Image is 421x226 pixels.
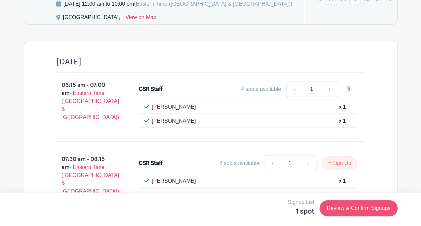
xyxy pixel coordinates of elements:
p: 06:15 am - 07:00 am [46,78,128,124]
a: View on Map [126,13,156,24]
div: CSR Staff [139,159,163,167]
a: Review & Confirm Signups [320,200,397,216]
div: 2 spots available [219,159,259,167]
p: 07:30 am - 08:15 am [46,152,128,198]
button: Sign Up [322,156,357,170]
span: - Eastern Time ([GEOGRAPHIC_DATA] & [GEOGRAPHIC_DATA]) [62,164,119,194]
a: + [321,81,338,97]
div: x 1 [339,177,346,185]
div: CSR Staff [139,85,163,93]
a: - [286,81,302,97]
a: + [299,155,316,171]
p: [PERSON_NAME] [152,103,196,111]
div: 4 spots available [241,85,281,93]
a: - [265,155,280,171]
span: - Eastern Time ([GEOGRAPHIC_DATA] & [GEOGRAPHIC_DATA]) [62,90,119,120]
p: [PERSON_NAME] [152,117,196,125]
div: x 1 [339,103,346,111]
div: x 1 [339,191,346,199]
h4: [DATE] [56,57,81,67]
div: [GEOGRAPHIC_DATA], [63,13,120,24]
p: [PERSON_NAME] [152,191,196,199]
h5: 1 spot [288,208,314,216]
p: Signup List [288,198,314,206]
div: x 1 [339,117,346,125]
span: (Eastern Time ([GEOGRAPHIC_DATA] & [GEOGRAPHIC_DATA])) [134,1,292,7]
p: [PERSON_NAME] [152,177,196,185]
